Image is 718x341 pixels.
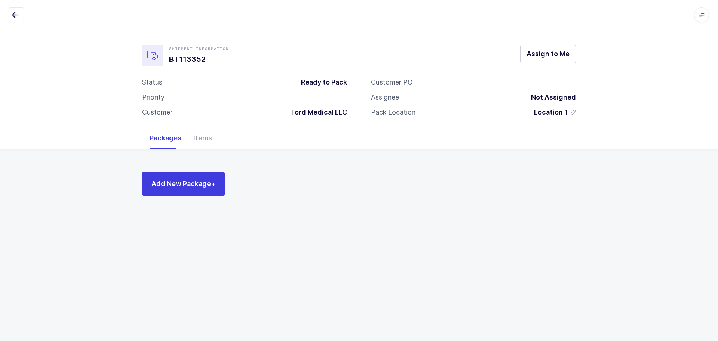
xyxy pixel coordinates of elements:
[525,93,576,102] div: Not Assigned
[534,108,576,117] button: Location 1
[527,49,570,58] span: Assign to Me
[285,108,347,117] div: Ford Medical LLC
[169,46,229,52] div: Shipment Information
[142,172,225,196] button: Add New Package+
[169,53,229,65] h1: BT113352
[142,93,165,102] div: Priority
[371,108,415,117] div: Pack Location
[371,78,413,87] div: Customer PO
[142,108,172,117] div: Customer
[534,108,568,117] span: Location 1
[211,180,215,188] span: +
[520,45,576,63] button: Assign to Me
[371,93,399,102] div: Assignee
[151,179,215,188] span: Add New Package
[144,127,187,149] div: Packages
[142,78,162,87] div: Status
[295,78,347,87] div: Ready to Pack
[187,127,218,149] div: Items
